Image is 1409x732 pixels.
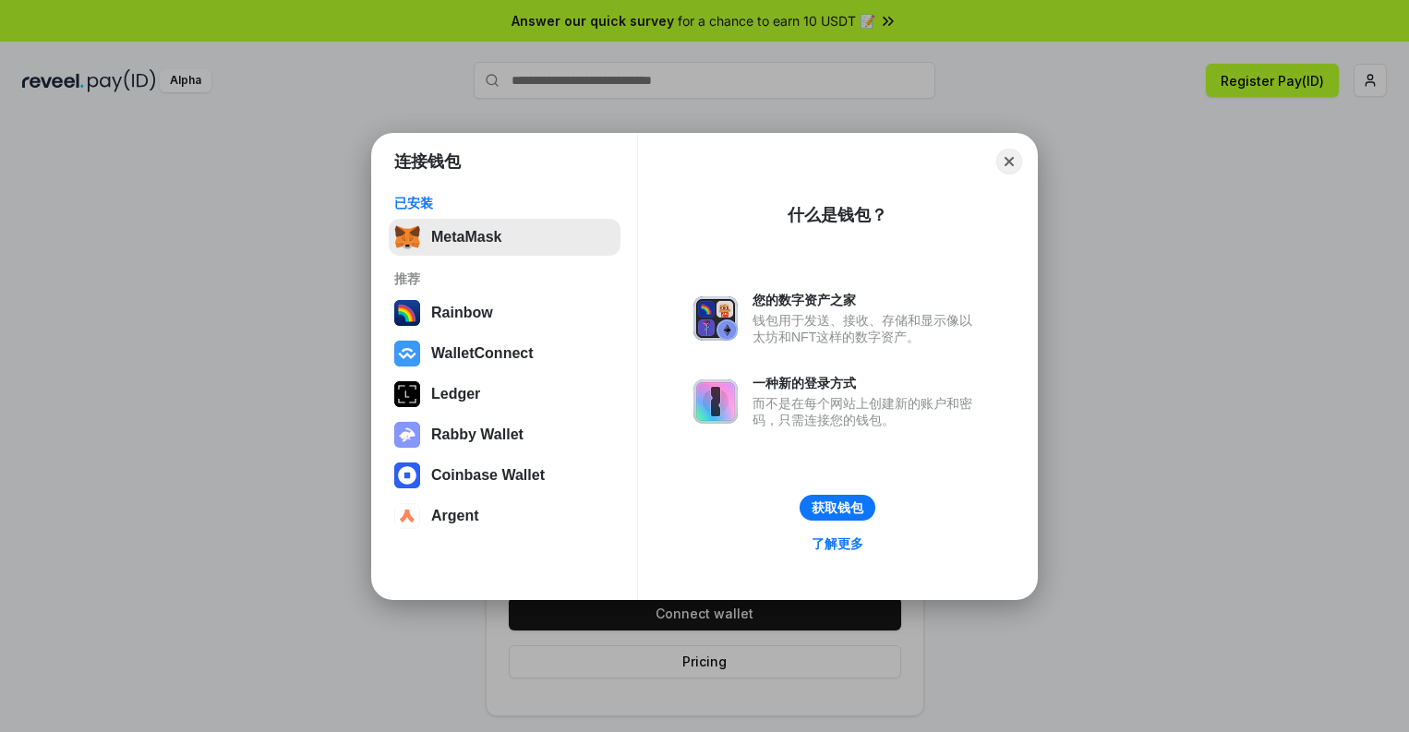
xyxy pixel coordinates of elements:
div: 获取钱包 [812,499,863,516]
div: 您的数字资产之家 [753,292,981,308]
div: Rabby Wallet [431,426,524,443]
div: 而不是在每个网站上创建新的账户和密码，只需连接您的钱包。 [753,395,981,428]
div: 什么是钱包？ [788,204,887,226]
img: svg+xml,%3Csvg%20fill%3D%22none%22%20height%3D%2233%22%20viewBox%3D%220%200%2035%2033%22%20width%... [394,224,420,250]
div: MetaMask [431,229,501,246]
button: Close [996,149,1022,174]
button: Coinbase Wallet [389,457,620,494]
button: Argent [389,498,620,534]
button: 获取钱包 [800,495,875,521]
div: 钱包用于发送、接收、存储和显示像以太坊和NFT这样的数字资产。 [753,312,981,345]
button: Rabby Wallet [389,416,620,453]
div: Ledger [431,386,480,402]
button: Rainbow [389,294,620,331]
div: WalletConnect [431,345,534,362]
button: Ledger [389,376,620,413]
a: 了解更多 [801,532,874,556]
div: Coinbase Wallet [431,467,545,484]
img: svg+xml,%3Csvg%20width%3D%22120%22%20height%3D%22120%22%20viewBox%3D%220%200%20120%20120%22%20fil... [394,300,420,326]
img: svg+xml,%3Csvg%20xmlns%3D%22http%3A%2F%2Fwww.w3.org%2F2000%2Fsvg%22%20fill%3D%22none%22%20viewBox... [693,296,738,341]
img: svg+xml,%3Csvg%20xmlns%3D%22http%3A%2F%2Fwww.w3.org%2F2000%2Fsvg%22%20fill%3D%22none%22%20viewBox... [394,422,420,448]
img: svg+xml,%3Csvg%20width%3D%2228%22%20height%3D%2228%22%20viewBox%3D%220%200%2028%2028%22%20fill%3D... [394,341,420,366]
div: Argent [431,508,479,524]
div: 一种新的登录方式 [753,375,981,391]
img: svg+xml,%3Csvg%20xmlns%3D%22http%3A%2F%2Fwww.w3.org%2F2000%2Fsvg%22%20fill%3D%22none%22%20viewBox... [693,379,738,424]
div: 了解更多 [812,535,863,552]
img: svg+xml,%3Csvg%20width%3D%2228%22%20height%3D%2228%22%20viewBox%3D%220%200%2028%2028%22%20fill%3D... [394,503,420,529]
h1: 连接钱包 [394,150,461,173]
button: WalletConnect [389,335,620,372]
div: 推荐 [394,270,615,287]
div: Rainbow [431,305,493,321]
button: MetaMask [389,219,620,256]
img: svg+xml,%3Csvg%20width%3D%2228%22%20height%3D%2228%22%20viewBox%3D%220%200%2028%2028%22%20fill%3D... [394,462,420,488]
img: svg+xml,%3Csvg%20xmlns%3D%22http%3A%2F%2Fwww.w3.org%2F2000%2Fsvg%22%20width%3D%2228%22%20height%3... [394,381,420,407]
div: 已安装 [394,195,615,211]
